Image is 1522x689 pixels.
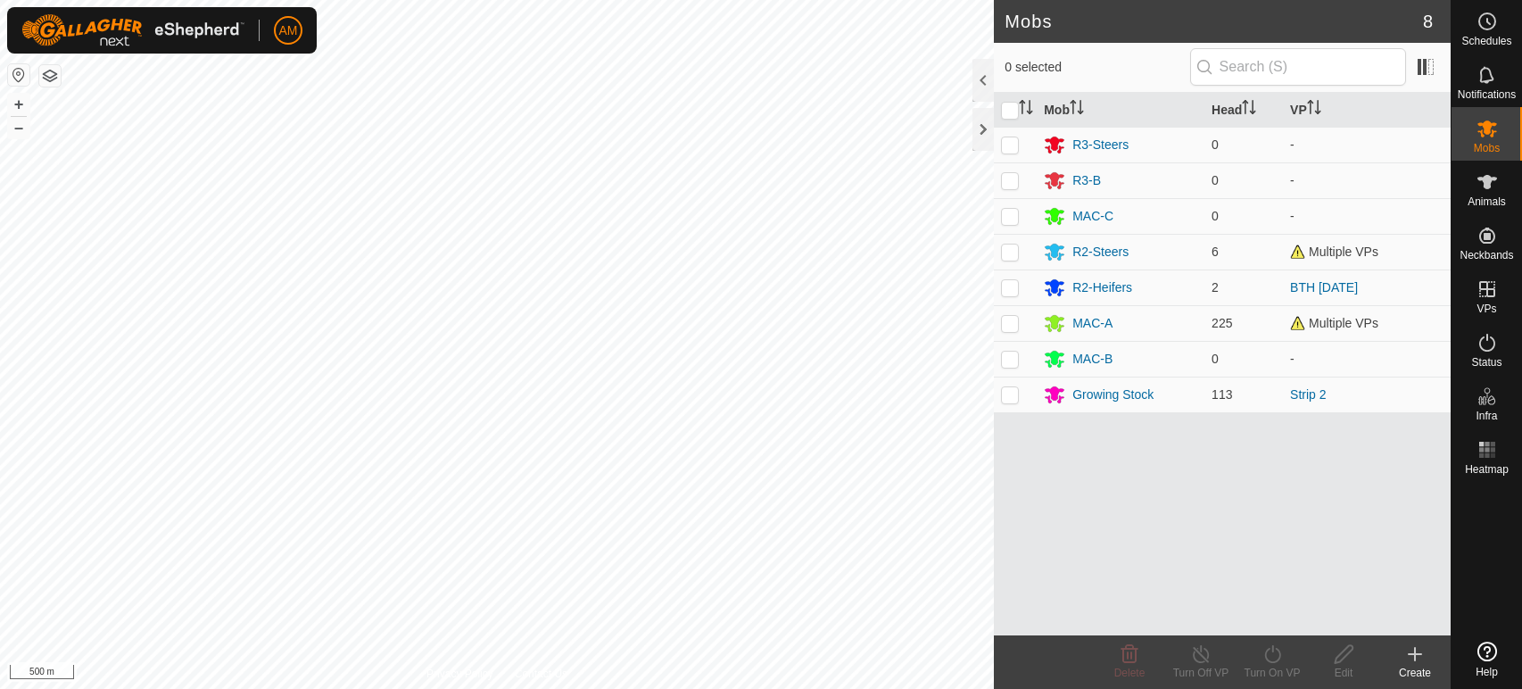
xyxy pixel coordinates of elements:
[1212,316,1232,330] span: 225
[1212,137,1219,152] span: 0
[1307,103,1321,117] p-sorticon: Activate to sort
[1476,411,1497,421] span: Infra
[1283,198,1451,234] td: -
[1212,352,1219,366] span: 0
[8,117,29,138] button: –
[1283,341,1451,377] td: -
[1458,89,1516,100] span: Notifications
[1114,667,1146,679] span: Delete
[279,21,298,40] span: AM
[8,94,29,115] button: +
[1072,314,1113,333] div: MAC-A
[1072,207,1113,226] div: MAC-C
[1471,357,1501,368] span: Status
[1460,250,1513,261] span: Neckbands
[1379,665,1451,681] div: Create
[21,14,244,46] img: Gallagher Logo
[1237,665,1308,681] div: Turn On VP
[1283,93,1451,128] th: VP
[1461,36,1511,46] span: Schedules
[1468,196,1506,207] span: Animals
[1019,103,1033,117] p-sorticon: Activate to sort
[1242,103,1256,117] p-sorticon: Activate to sort
[8,64,29,86] button: Reset Map
[1005,58,1189,77] span: 0 selected
[1037,93,1204,128] th: Mob
[1212,173,1219,187] span: 0
[1070,103,1084,117] p-sorticon: Activate to sort
[1005,11,1423,32] h2: Mobs
[1476,667,1498,677] span: Help
[1212,209,1219,223] span: 0
[1072,136,1129,154] div: R3-Steers
[1290,280,1358,295] a: BTH [DATE]
[1190,48,1406,86] input: Search (S)
[1283,162,1451,198] td: -
[1072,278,1132,297] div: R2-Heifers
[1474,143,1500,154] span: Mobs
[1165,665,1237,681] div: Turn Off VP
[1465,464,1509,475] span: Heatmap
[1072,171,1101,190] div: R3-B
[1212,245,1219,259] span: 6
[39,65,61,87] button: Map Layers
[1072,243,1129,261] div: R2-Steers
[515,666,567,682] a: Contact Us
[1283,127,1451,162] td: -
[1477,303,1496,314] span: VPs
[1423,8,1433,35] span: 8
[1212,387,1232,402] span: 113
[1072,386,1154,404] div: Growing Stock
[1212,280,1219,295] span: 2
[1452,635,1522,685] a: Help
[1290,387,1326,402] a: Strip 2
[1290,245,1378,259] span: Multiple VPs
[1308,665,1379,681] div: Edit
[426,666,493,682] a: Privacy Policy
[1072,350,1113,369] div: MAC-B
[1204,93,1283,128] th: Head
[1290,316,1378,330] span: Multiple VPs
